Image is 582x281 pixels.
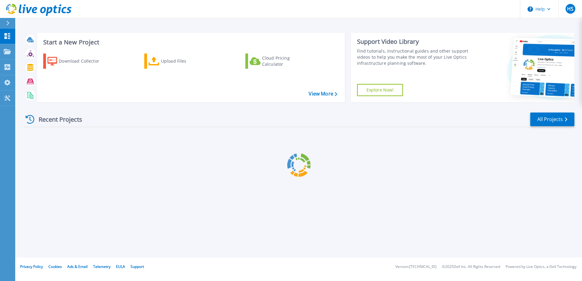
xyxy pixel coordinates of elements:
a: Ads & Email [67,264,88,269]
div: Support Video Library [357,38,471,46]
div: Upload Files [161,55,210,67]
li: Powered by Live Optics, a Dell Technology [506,265,577,269]
a: Telemetry [93,264,110,269]
li: © 2025 Dell Inc. All Rights Reserved [442,265,500,269]
div: Find tutorials, instructional guides and other support videos to help you make the most of your L... [357,48,471,66]
a: Support [131,264,144,269]
a: Upload Files [144,54,212,69]
a: Cloud Pricing Calculator [245,54,313,69]
a: All Projects [530,113,574,126]
div: Download Collector [59,55,107,67]
h3: Start a New Project [43,39,337,46]
a: Download Collector [43,54,111,69]
div: Recent Projects [23,112,90,127]
span: HS [567,6,573,11]
div: Cloud Pricing Calculator [262,55,311,67]
a: View More [309,91,337,97]
a: Explore Now! [357,84,403,96]
a: Privacy Policy [20,264,43,269]
a: EULA [116,264,125,269]
a: Cookies [48,264,62,269]
li: Version: [TECHNICAL_ID] [395,265,436,269]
